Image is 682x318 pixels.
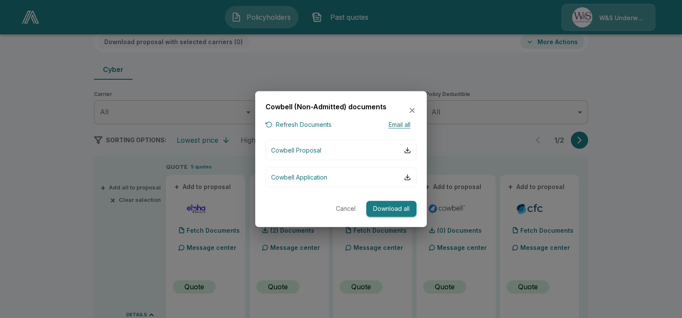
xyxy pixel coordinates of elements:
[266,167,416,187] button: Cowbell Application
[271,146,321,155] p: Cowbell Proposal
[382,119,416,130] button: Email all
[366,201,416,217] button: Download all
[266,119,332,130] button: Refresh Documents
[266,140,416,160] button: Cowbell Proposal
[332,201,359,217] button: Cancel
[271,173,327,182] p: Cowbell Application
[266,102,386,113] h6: Cowbell (Non-Admitted) documents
